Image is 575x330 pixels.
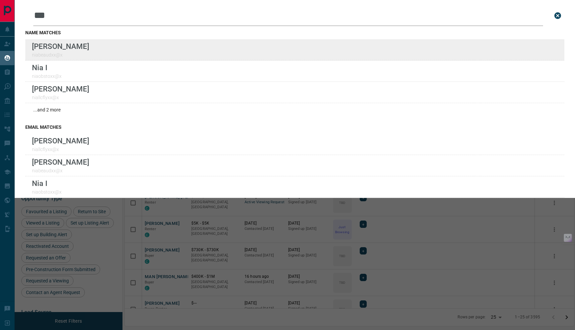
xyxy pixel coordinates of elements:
[25,103,564,116] div: ...and 2 more
[32,168,89,173] p: niabeaudxx@x
[551,9,564,22] button: close search bar
[32,42,89,51] p: [PERSON_NAME]
[25,124,564,130] h3: email matches
[32,84,89,93] p: [PERSON_NAME]
[25,30,564,35] h3: name matches
[32,158,89,166] p: [PERSON_NAME]
[32,147,89,152] p: niallcflyxx@x
[32,52,89,58] p: niabeaudxx@x
[32,179,62,188] p: Nia I
[32,95,89,100] p: niallcflyxx@x
[32,74,62,79] p: niaobstoxx@x
[32,136,89,145] p: [PERSON_NAME]
[32,63,62,72] p: Nia I
[32,189,62,195] p: niaobstoxx@x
